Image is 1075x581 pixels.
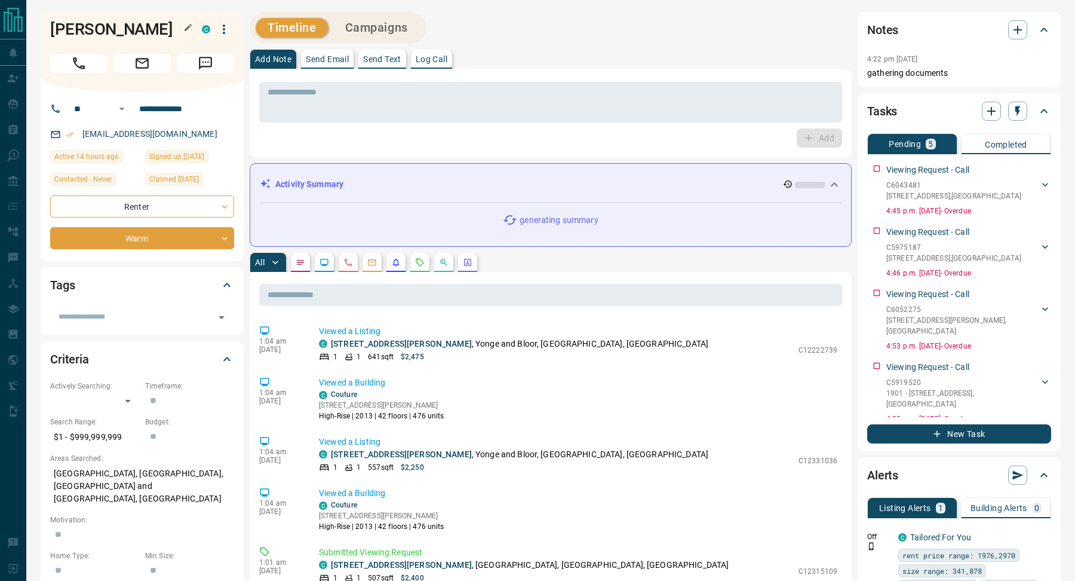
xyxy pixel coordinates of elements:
p: 1:01 am [259,558,301,567]
svg: Agent Actions [463,258,472,267]
span: Signed up [DATE] [149,151,204,163]
button: New Task [867,424,1051,444]
p: 641 sqft [368,351,394,362]
p: 1:04 am [259,337,301,345]
p: [DATE] [259,397,301,405]
p: Viewing Request - Call [886,164,969,176]
div: condos.ca [319,561,327,569]
div: Warm [50,227,234,249]
p: 5 [928,140,933,148]
p: [STREET_ADDRESS][PERSON_NAME] [319,510,444,521]
div: condos.ca [319,391,327,399]
span: Email [113,54,171,73]
div: C5975187[STREET_ADDRESS],[GEOGRAPHIC_DATA] [886,240,1051,266]
div: Notes [867,16,1051,44]
p: Motivation: [50,515,234,525]
p: Pending [889,140,921,148]
div: Thu Jan 19 2023 [145,173,234,189]
p: Viewing Request - Call [886,361,969,374]
svg: Push Notification Only [867,542,876,551]
p: gathering documents [867,67,1051,79]
p: generating summary [520,214,598,227]
p: [DATE] [259,507,301,516]
p: Timeframe: [145,381,234,392]
p: Areas Searched: [50,453,234,464]
p: 1:04 am [259,448,301,456]
div: condos.ca [319,450,327,458]
div: Alerts [867,461,1051,490]
p: Viewed a Building [319,487,837,500]
p: High-Rise | 2013 | 42 floors | 476 units [319,521,444,532]
p: Add Note [255,55,291,63]
p: , [GEOGRAPHIC_DATA], [GEOGRAPHIC_DATA], [GEOGRAPHIC_DATA] [331,559,729,571]
p: High-Rise | 2013 | 42 floors | 476 units [319,411,444,421]
div: condos.ca [898,533,907,542]
p: Activity Summary [275,178,343,191]
p: 1:04 am [259,499,301,507]
p: [STREET_ADDRESS][PERSON_NAME] [319,400,444,411]
span: Claimed [DATE] [149,173,199,185]
p: Search Range: [50,417,139,427]
a: [EMAIL_ADDRESS][DOMAIN_NAME] [82,129,217,139]
p: C12222739 [798,345,837,356]
span: size range: 341,878 [902,565,982,577]
p: Budget: [145,417,234,427]
p: [STREET_ADDRESS] , [GEOGRAPHIC_DATA] [886,191,1021,201]
p: 1901 - [STREET_ADDRESS] , [GEOGRAPHIC_DATA] [886,388,1039,409]
p: Off [867,531,891,542]
div: Criteria [50,345,234,374]
p: Log Call [416,55,447,63]
p: C5919520 [886,377,1039,388]
div: Renter [50,195,234,218]
p: 0 [1034,504,1039,512]
p: 4:46 p.m. [DATE] - Overdue [886,268,1051,279]
p: , Yonge and Bloor, [GEOGRAPHIC_DATA], [GEOGRAPHIC_DATA] [331,448,708,461]
button: Open [213,309,230,326]
p: C12331036 [798,455,837,466]
p: 4:45 p.m. [DATE] - Overdue [886,206,1051,216]
p: 1 [938,504,943,512]
p: 4:55 p.m. [DATE] - Overdue [886,414,1051,424]
h2: Alerts [867,466,898,485]
p: C12315109 [798,566,837,577]
button: Timeline [256,18,328,38]
span: Contacted - Never [54,173,112,185]
a: [STREET_ADDRESS][PERSON_NAME] [331,339,472,348]
svg: Calls [343,258,353,267]
p: 1 [357,351,361,362]
p: C5975187 [886,242,1021,253]
span: Active 14 hours ago [54,151,119,163]
p: , Yonge and Bloor, [GEOGRAPHIC_DATA], [GEOGRAPHIC_DATA] [331,338,708,350]
button: Open [115,102,129,116]
a: Couture [331,390,357,399]
p: Actively Searching: [50,381,139,392]
p: [GEOGRAPHIC_DATA], [GEOGRAPHIC_DATA], [GEOGRAPHIC_DATA] and [GEOGRAPHIC_DATA], [GEOGRAPHIC_DATA] [50,464,234,509]
h2: Tasks [867,102,897,121]
h1: [PERSON_NAME] [50,20,184,39]
div: condos.ca [319,340,327,348]
p: Viewing Request - Call [886,226,969,238]
p: Submitted Viewing Request [319,546,837,559]
svg: Requests [415,258,425,267]
p: [DATE] [259,567,301,575]
div: C59195201901 - [STREET_ADDRESS],[GEOGRAPHIC_DATA] [886,375,1051,412]
a: Tailored For You [910,533,971,542]
p: Home Type: [50,551,139,561]
p: Completed [985,140,1027,149]
p: Viewed a Listing [319,436,837,448]
p: Send Email [306,55,349,63]
p: C6052275 [886,304,1039,315]
p: All [255,258,265,267]
div: condos.ca [202,25,210,33]
p: $2,475 [401,351,424,362]
a: Couture [331,501,357,509]
div: C6043481[STREET_ADDRESS],[GEOGRAPHIC_DATA] [886,178,1051,204]
span: rent price range: 1976,2970 [902,549,1015,561]
h2: Criteria [50,350,89,369]
a: [STREET_ADDRESS][PERSON_NAME] [331,449,472,459]
p: 4:22 pm [DATE] [867,55,918,63]
button: Campaigns [333,18,420,38]
p: Viewed a Listing [319,325,837,338]
div: condos.ca [319,502,327,510]
p: 1 [357,462,361,473]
